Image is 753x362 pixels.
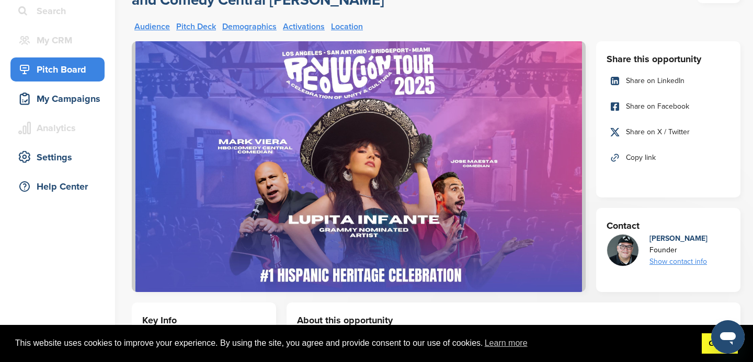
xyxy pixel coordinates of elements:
[607,147,730,169] a: Copy link
[10,174,105,198] a: Help Center
[222,22,277,31] a: Demographics
[16,31,105,50] div: My CRM
[607,121,730,143] a: Share on X / Twitter
[649,244,708,256] div: Founder
[297,313,730,328] h3: About this opportunity
[10,28,105,52] a: My CRM
[10,116,105,140] a: Analytics
[626,101,689,112] span: Share on Facebook
[649,233,708,244] div: [PERSON_NAME]
[10,57,105,81] a: Pitch Board
[176,22,216,31] a: Pitch Deck
[16,2,105,20] div: Search
[626,126,690,138] span: Share on X / Twitter
[10,145,105,169] a: Settings
[16,60,105,79] div: Pitch Board
[132,41,586,292] img: Sponsorpitch &
[15,335,693,351] span: This website uses cookies to improve your experience. By using the site, you agree and provide co...
[607,52,730,66] h3: Share this opportunity
[702,333,738,354] a: dismiss cookie message
[626,75,684,87] span: Share on LinkedIn
[142,313,266,328] h3: Key Info
[16,148,105,167] div: Settings
[649,256,708,267] div: Show contact info
[711,320,745,354] iframe: Botón para iniciar la ventana de mensajería
[16,89,105,108] div: My Campaigns
[607,235,638,282] img: 8b7a8686
[283,22,325,31] a: Activations
[607,96,730,118] a: Share on Facebook
[626,152,656,164] span: Copy link
[607,218,730,233] h3: Contact
[607,70,730,92] a: Share on LinkedIn
[10,87,105,111] a: My Campaigns
[483,335,529,351] a: learn more about cookies
[16,119,105,137] div: Analytics
[16,177,105,196] div: Help Center
[134,22,170,31] a: Audience
[331,22,363,31] a: Location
